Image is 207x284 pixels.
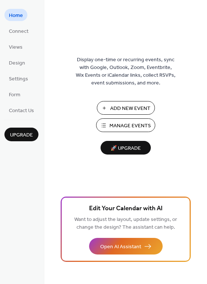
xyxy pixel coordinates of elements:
[97,101,155,115] button: Add New Event
[10,131,33,139] span: Upgrade
[89,204,163,214] span: Edit Your Calendar with AI
[109,122,151,130] span: Manage Events
[9,44,23,51] span: Views
[9,28,28,35] span: Connect
[100,243,141,251] span: Open AI Assistant
[76,56,176,87] span: Display one-time or recurring events, sync with Google, Outlook, Zoom, Eventbrite, Wix Events or ...
[9,12,23,20] span: Home
[105,143,146,153] span: 🚀 Upgrade
[4,25,33,37] a: Connect
[4,9,27,21] a: Home
[9,91,20,99] span: Form
[110,105,150,112] span: Add New Event
[4,41,27,53] a: Views
[4,128,38,141] button: Upgrade
[96,118,155,132] button: Manage Events
[9,107,34,115] span: Contact Us
[74,215,177,232] span: Want to adjust the layout, update settings, or change the design? The assistant can help.
[4,56,30,69] a: Design
[89,238,163,254] button: Open AI Assistant
[9,59,25,67] span: Design
[4,88,25,100] a: Form
[4,104,38,116] a: Contact Us
[9,75,28,83] span: Settings
[4,72,33,84] a: Settings
[101,141,151,155] button: 🚀 Upgrade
